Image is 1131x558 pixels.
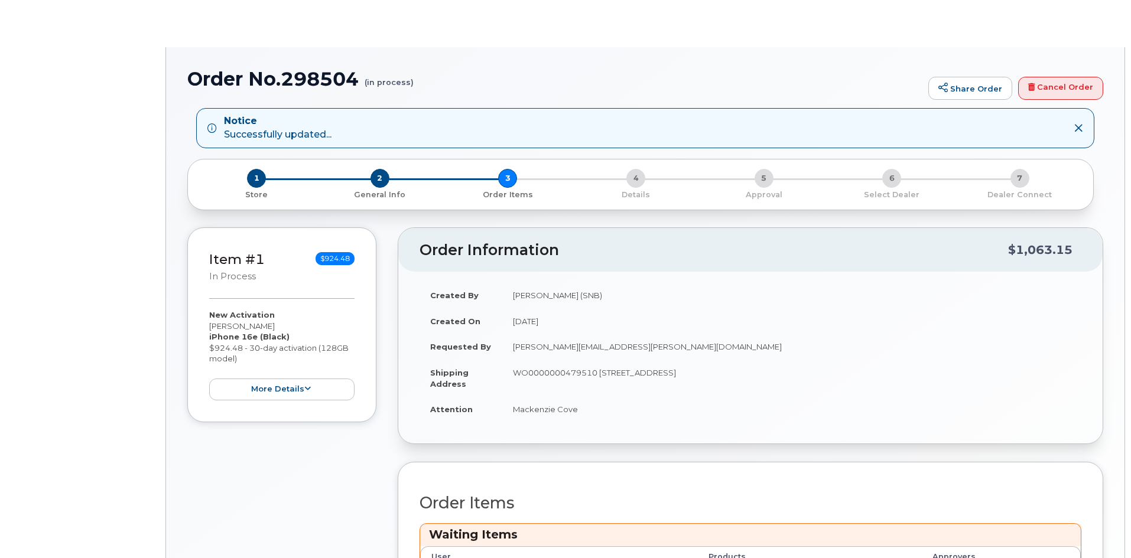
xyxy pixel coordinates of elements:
[430,342,491,351] strong: Requested By
[321,190,440,200] p: General Info
[502,308,1081,334] td: [DATE]
[502,396,1081,422] td: Mackenzie Cove
[209,378,355,400] button: more details
[224,115,331,142] div: Successfully updated...
[202,190,311,200] p: Store
[430,316,480,326] strong: Created On
[502,282,1081,308] td: [PERSON_NAME] (SNB)
[187,68,922,89] h1: Order No.298504
[247,169,266,188] span: 1
[316,252,355,265] span: $924.48
[430,368,469,389] strong: Shipping Address
[316,188,444,200] a: 2 General Info
[928,77,1012,100] a: Share Order
[224,115,331,128] strong: Notice
[502,334,1081,360] td: [PERSON_NAME][EMAIL_ADDRESS][PERSON_NAME][DOMAIN_NAME]
[502,360,1081,396] td: WO0000000479510 [STREET_ADDRESS]
[430,404,473,414] strong: Attention
[209,271,256,282] small: in process
[370,169,389,188] span: 2
[209,309,355,400] div: [PERSON_NAME] $924.48 - 30-day activation (128GB model)
[429,527,1072,543] h3: Waiting Items
[209,310,275,319] strong: New Activation
[1018,77,1103,100] a: Cancel Order
[420,242,1008,259] h2: Order Information
[420,494,1081,512] h2: Order Items
[209,251,265,267] a: Item #1
[365,68,414,87] small: (in process)
[197,188,316,200] a: 1 Store
[1008,239,1072,261] div: $1,063.15
[209,332,290,341] strong: iPhone 16e (Black)
[430,291,479,300] strong: Created By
